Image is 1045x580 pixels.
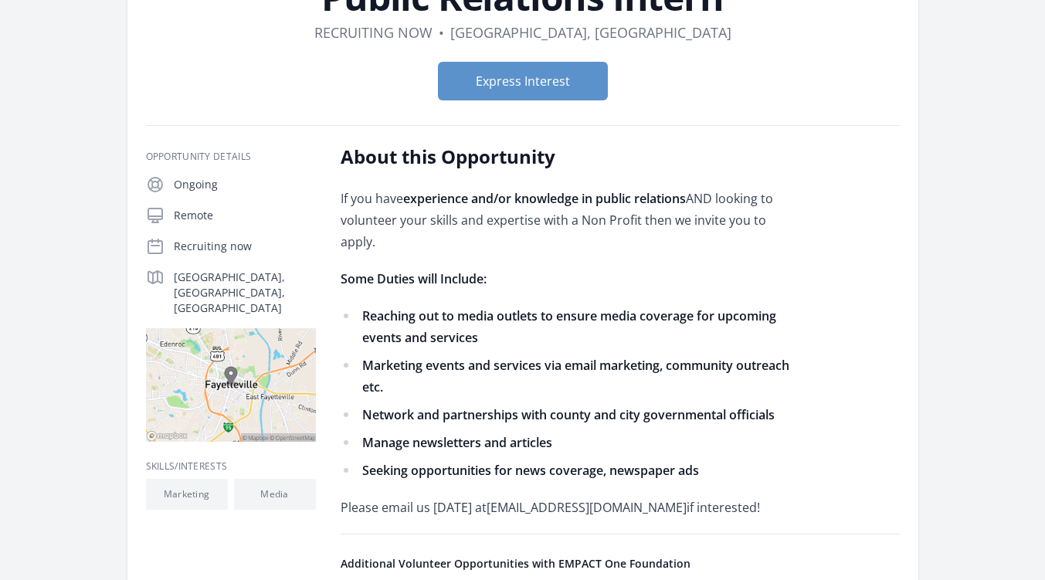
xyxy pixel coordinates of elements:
[314,22,433,43] dd: Recruiting now
[341,144,792,169] h2: About this Opportunity
[174,208,316,223] p: Remote
[146,479,228,510] li: Marketing
[174,177,316,192] p: Ongoing
[146,460,316,473] h3: Skills/Interests
[234,479,316,510] li: Media
[174,270,316,316] p: [GEOGRAPHIC_DATA], [GEOGRAPHIC_DATA], [GEOGRAPHIC_DATA]
[341,188,792,253] p: If you have AND looking to volunteer your skills and expertise with a Non Profit then we invite y...
[362,406,775,423] strong: Network and partnerships with county and city governmental officials
[174,239,316,254] p: Recruiting now
[403,190,686,207] strong: experience and/or knowledge in public relations
[362,307,776,346] strong: Reaching out to media outlets to ensure media coverage for upcoming events and services
[341,270,487,287] strong: Some Duties will Include:
[341,497,792,518] p: Please email us [DATE] at [EMAIL_ADDRESS][DOMAIN_NAME] if interested!
[146,328,316,442] img: Map
[439,22,444,43] div: •
[341,556,900,572] h4: Additional Volunteer Opportunities with EMPACT One Foundation
[146,151,316,163] h3: Opportunity Details
[438,62,608,100] button: Express Interest
[450,22,731,43] dd: [GEOGRAPHIC_DATA], [GEOGRAPHIC_DATA]
[362,462,699,479] strong: Seeking opportunities for news coverage, newspaper ads
[362,357,789,395] strong: Marketing events and services via email marketing, community outreach etc.
[362,434,552,451] strong: Manage newsletters and articles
